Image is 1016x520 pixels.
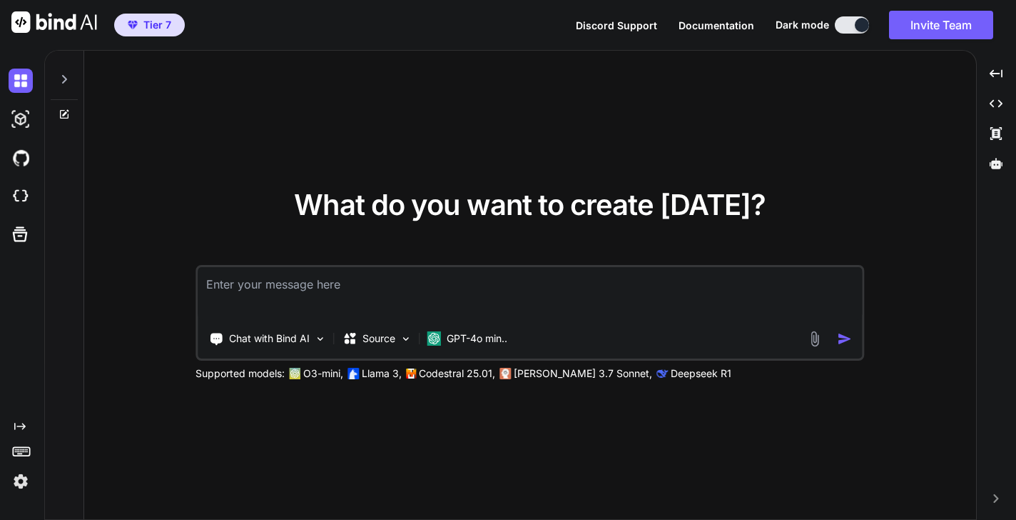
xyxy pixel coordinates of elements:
[347,368,359,379] img: Llama2
[9,69,33,93] img: darkChat
[9,469,33,494] img: settings
[294,187,766,222] span: What do you want to create [DATE]?
[229,331,310,346] p: Chat with Bind AI
[406,369,416,379] img: Mistral-AI
[9,146,33,170] img: githubDark
[362,331,395,346] p: Source
[9,184,33,209] img: cloudideIcon
[400,333,412,345] img: Pick Models
[11,11,97,33] img: Bind AI
[114,14,185,36] button: premiumTier 7
[656,368,668,379] img: claude
[807,331,823,347] img: attachment
[514,366,652,381] p: [PERSON_NAME] 3.7 Sonnet,
[576,18,657,33] button: Discord Support
[362,366,402,381] p: Llama 3,
[128,21,138,29] img: premium
[838,331,853,346] img: icon
[314,333,326,345] img: Pick Tools
[679,19,754,31] span: Documentation
[447,331,507,346] p: GPT-4o min..
[776,18,829,32] span: Dark mode
[499,368,511,379] img: claude
[419,366,495,381] p: Codestral 25.01,
[303,366,343,381] p: O3-mini,
[9,107,33,131] img: darkAi-studio
[289,368,300,379] img: GPT-4
[679,18,754,33] button: Documentation
[671,366,731,381] p: Deepseek R1
[427,331,441,346] img: GPT-4o mini
[889,11,993,39] button: Invite Team
[143,18,171,32] span: Tier 7
[195,366,285,381] p: Supported models:
[576,19,657,31] span: Discord Support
